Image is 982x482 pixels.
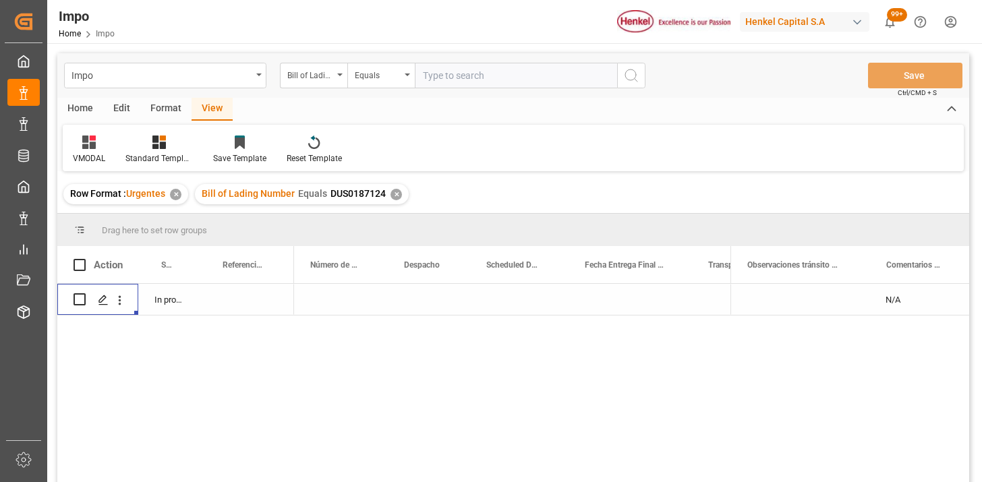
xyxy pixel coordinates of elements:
[287,152,342,164] div: Reset Template
[103,98,140,121] div: Edit
[404,260,440,270] span: Despacho
[740,9,875,34] button: Henkel Capital S.A
[280,63,347,88] button: open menu
[886,260,942,270] span: Comentarios Contenedor
[94,259,123,271] div: Action
[869,284,969,315] div: N/A
[905,7,935,37] button: Help Center
[64,63,266,88] button: open menu
[192,98,233,121] div: View
[415,63,617,88] input: Type to search
[57,98,103,121] div: Home
[585,260,664,270] span: Fecha Entrega Final en [GEOGRAPHIC_DATA]
[202,188,295,199] span: Bill of Lading Number
[486,260,540,270] span: Scheduled Delivery Date
[73,152,105,164] div: VMODAL
[126,188,165,199] span: Urgentes
[617,10,730,34] img: Henkel%20logo.jpg_1689854090.jpg
[140,98,192,121] div: Format
[617,63,645,88] button: search button
[70,188,126,199] span: Row Format :
[355,66,401,82] div: Equals
[730,284,969,315] div: Press SPACE to select this row.
[125,152,193,164] div: Standard Templates
[57,284,294,315] div: Press SPACE to select this row.
[59,29,81,38] a: Home
[330,188,386,199] span: DUS0187124
[391,189,402,200] div: ✕
[868,63,962,88] button: Save
[213,152,266,164] div: Save Template
[161,260,171,270] span: Status
[310,260,359,270] span: Número de Contenedor
[138,284,200,315] div: In progress
[747,260,842,270] span: Observaciones tránsito última milla
[223,260,266,270] span: Referencia Leschaco
[71,66,252,83] div: Impo
[298,188,327,199] span: Equals
[740,12,869,32] div: Henkel Capital S.A
[287,66,333,82] div: Bill of Lading Number
[875,7,905,37] button: show 102 new notifications
[898,88,937,98] span: Ctrl/CMD + S
[708,260,772,270] span: Transporte Nal. (Nombre#Caja)
[887,8,907,22] span: 99+
[102,225,207,235] span: Drag here to set row groups
[170,189,181,200] div: ✕
[347,63,415,88] button: open menu
[59,6,115,26] div: Impo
